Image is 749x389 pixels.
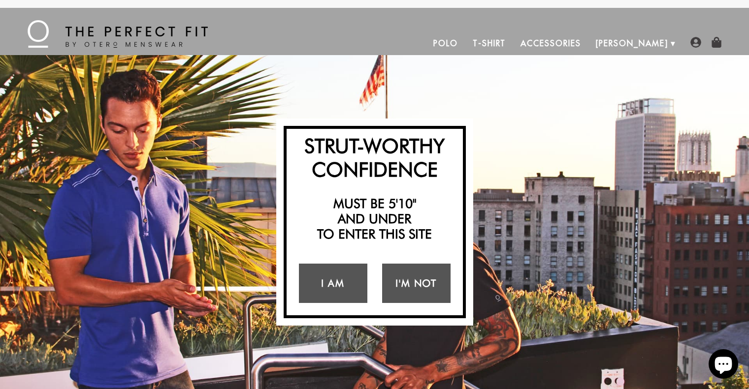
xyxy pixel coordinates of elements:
[426,31,465,55] a: Polo
[513,31,588,55] a: Accessories
[28,20,208,48] img: The Perfect Fit - by Otero Menswear - Logo
[711,37,722,48] img: shopping-bag-icon.png
[292,196,458,242] h2: Must be 5'10" and under to enter this site
[706,349,741,381] inbox-online-store-chat: Shopify online store chat
[299,264,367,303] a: I Am
[465,31,513,55] a: T-Shirt
[292,134,458,181] h2: Strut-Worthy Confidence
[382,264,451,303] a: I'm Not
[588,31,676,55] a: [PERSON_NAME]
[690,37,701,48] img: user-account-icon.png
